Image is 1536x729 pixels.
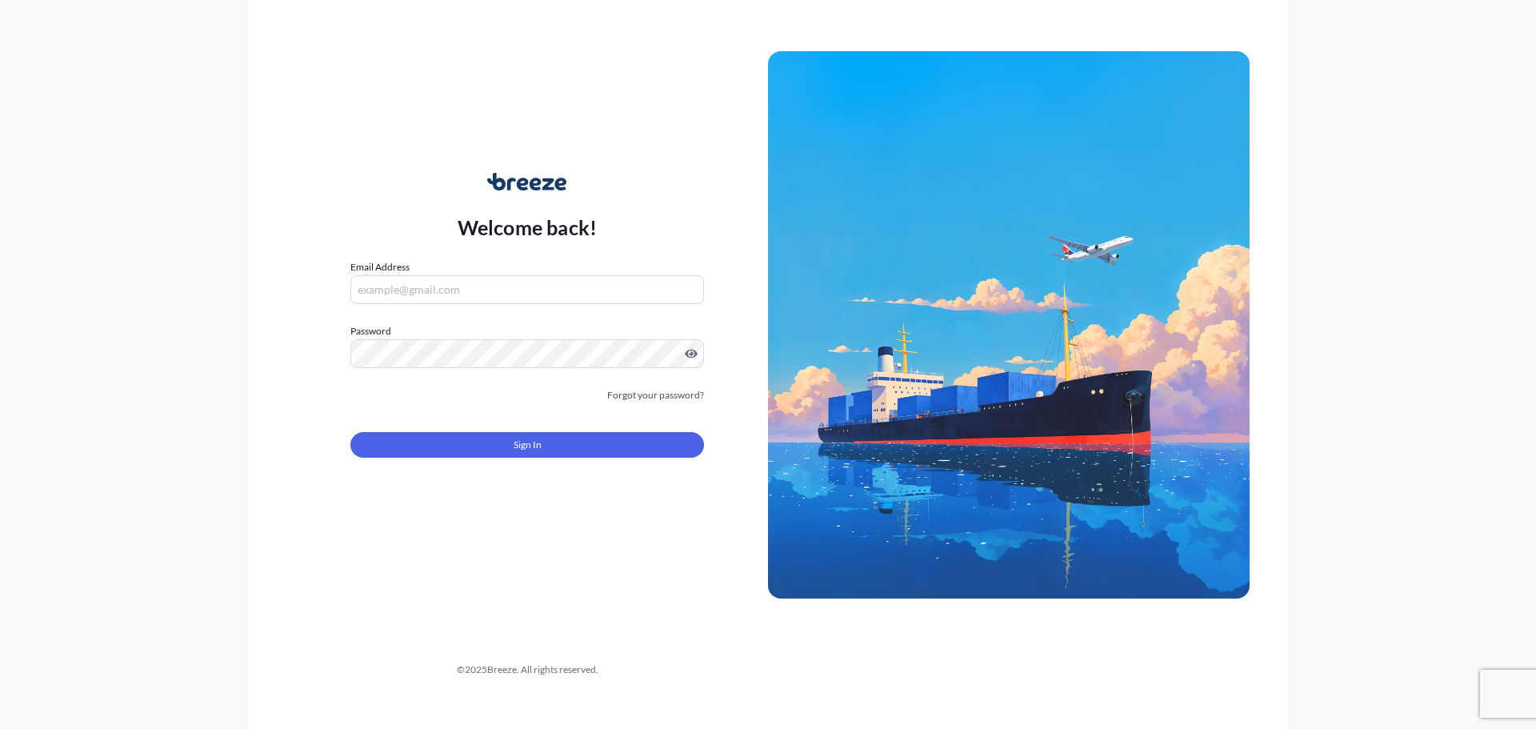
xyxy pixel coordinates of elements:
button: Show password [685,347,698,360]
p: Welcome back! [458,214,598,240]
span: Sign In [514,437,542,453]
input: example@gmail.com [350,275,704,304]
label: Password [350,323,704,339]
div: © 2025 Breeze. All rights reserved. [286,662,768,678]
img: Ship illustration [768,51,1250,599]
button: Sign In [350,432,704,458]
a: Forgot your password? [607,387,704,403]
label: Email Address [350,259,410,275]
